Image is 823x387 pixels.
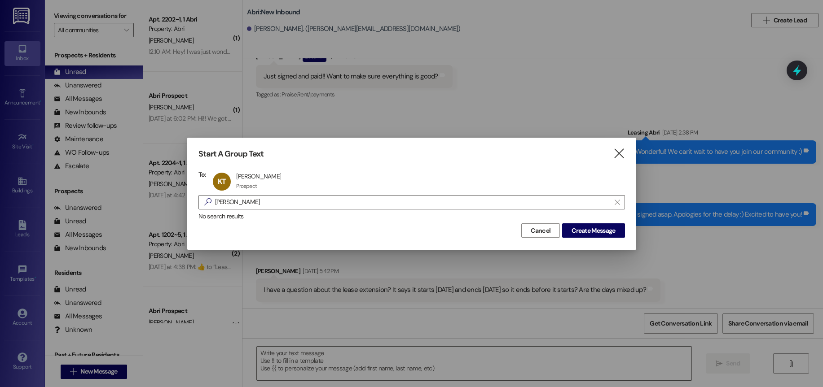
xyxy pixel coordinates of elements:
[218,177,226,186] span: KT
[198,149,264,159] h3: Start A Group Text
[198,212,625,221] div: No search results
[613,149,625,158] i: 
[521,223,560,238] button: Cancel
[236,183,257,190] div: Prospect
[531,226,550,235] span: Cancel
[198,170,207,178] h3: To:
[236,172,281,180] div: [PERSON_NAME]
[201,197,215,207] i: 
[615,199,620,206] i: 
[610,196,625,209] button: Clear text
[572,226,615,235] span: Create Message
[215,196,610,209] input: Search for any contact or apartment
[562,223,625,238] button: Create Message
